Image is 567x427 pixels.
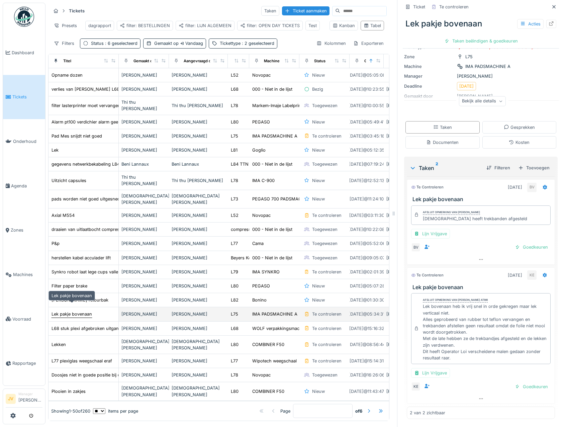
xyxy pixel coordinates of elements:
div: [PERSON_NAME] [172,358,225,364]
div: Lijn Vrijgave [411,368,450,378]
div: [DATE] @ 10:22:08 [349,226,385,233]
div: L68 stuk plexi afgebroken uitgang [52,325,121,332]
div: L75 [465,54,473,60]
div: Lek pakje bovenaan [52,311,92,317]
div: [DATE] [508,184,522,190]
div: [PERSON_NAME] [172,240,225,247]
div: Lek [52,147,59,153]
div: Taken [409,164,481,172]
div: L80 [231,341,239,348]
div: Novopac [252,212,271,219]
div: L82 [231,297,239,303]
div: Showing 1 - 50 of 260 [51,408,90,414]
span: Rapportage [12,360,42,366]
div: Filter paper brake [52,283,87,289]
div: [DEMOGRAPHIC_DATA][PERSON_NAME] [121,338,166,351]
span: Tickets [12,94,42,100]
div: compressor lokaal [231,226,268,233]
span: Vandaag [179,41,203,46]
div: 2 van 2 zichtbaar [410,410,445,416]
div: [DATE] @ 05:05:08 [348,72,385,78]
div: L75 [231,133,238,139]
div: Nieuw [312,147,325,153]
div: Kosten [509,139,530,146]
div: [DATE] @ 05:52:06 [348,240,385,247]
div: Nieuw [312,196,325,202]
div: PEGASO 700 PADSMACHINE [252,196,312,202]
div: [PERSON_NAME] [172,226,225,233]
a: Voorraad [3,297,45,341]
div: Lek pakje bovenaan [403,15,559,32]
img: Badge_color-CXgf-gQk.svg [14,7,34,27]
div: Lijn Vrijgave [411,229,450,239]
div: [DEMOGRAPHIC_DATA][PERSON_NAME] [172,338,225,351]
div: pads worden niet goed uitgesneden en gaan mee naar boven, pads ontbreken tube [52,196,222,202]
div: Nieuw [312,119,325,125]
div: Zone [404,54,454,60]
div: Aangevraagd door [184,58,217,64]
a: Rapportage [3,341,45,386]
div: Gemaakt door [133,58,159,64]
div: L52 [231,72,239,78]
div: IMA PADSMACHINE A [252,311,297,317]
div: [DATE] @ 05:12:35 [349,147,385,153]
div: Te controleren [312,269,342,275]
div: [PERSON_NAME] [172,119,225,125]
div: Documenten [426,139,459,146]
div: Tabel [364,22,381,29]
div: Synkro robot laat lege cups vallen [52,269,121,275]
div: L68 [231,325,239,332]
div: BV [527,183,537,192]
div: Uitzicht capsules [52,177,86,184]
div: Afsluit opmerking van [PERSON_NAME] atimi [423,298,488,303]
div: Doosjes niet in goede positie bij doorschuiven [52,372,146,378]
div: L77 [231,358,238,364]
div: 000 - Niet in de lijst [252,86,292,92]
div: [DATE] @ 09:05:07 [348,255,385,261]
div: Taken [261,6,279,16]
a: Onderhoud [3,119,45,164]
div: [PERSON_NAME] [121,269,166,275]
div: [PERSON_NAME] [121,358,166,364]
div: L78 [231,372,238,378]
div: gegevens netwerkbekabeling L84 TTN PRINTMACHINE [52,161,164,167]
div: filter lasterprinter moet vervangen worden [52,102,137,109]
span: Machines [13,271,42,278]
strong: of 6 [355,408,362,414]
div: Acties [517,19,544,29]
div: Gesprekken [504,124,535,131]
span: Onderhoud [13,138,42,145]
div: Nieuw [312,297,325,303]
div: KE [527,270,537,280]
div: Lekken [52,341,66,348]
div: Goedkeuren [512,382,551,391]
div: [DATE] @ 07:19:24 [349,161,385,167]
div: Nieuw [312,283,325,289]
div: [PERSON_NAME] [172,147,225,153]
div: Beyers Koffie [231,255,258,261]
div: IMA PADSMACHINE A [465,63,510,70]
div: L78 [231,102,238,109]
div: [PERSON_NAME] [172,133,225,139]
div: [PERSON_NAME] [386,372,436,378]
div: [PERSON_NAME] [172,255,225,261]
div: IMA PADSMACHINE A [252,133,297,139]
div: [DEMOGRAPHIC_DATA][PERSON_NAME] [121,385,166,398]
a: Machines [3,252,45,297]
div: L80 [231,119,239,125]
div: Taken [433,124,452,131]
div: Thi thu [PERSON_NAME] [172,102,225,109]
a: Tickets [3,75,45,119]
div: Te controleren [312,325,342,332]
div: Lek bovenaan heb ik vrij snel in orde gekregen maar lek verticaal niet. Alles geprobeerd van rubb... [423,303,548,361]
h3: Lek pakje bovenaan [412,284,552,290]
div: [DATE] @ 05:34:31 [349,311,385,317]
div: Test [308,22,317,29]
div: draaien van uitlaatbocht compressor [52,226,126,233]
div: Toegewezen [312,161,338,167]
div: Toevoegen [515,163,552,172]
div: L75 [231,311,238,317]
div: [PERSON_NAME] [404,73,558,79]
div: Kolommen [313,38,349,48]
div: [PERSON_NAME] [121,133,166,139]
